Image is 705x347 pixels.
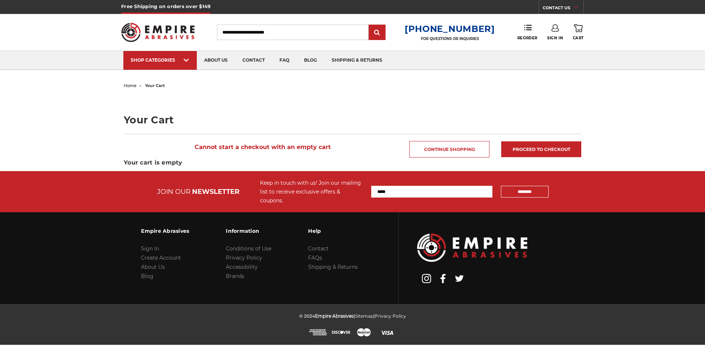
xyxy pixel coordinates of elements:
img: Empire Abrasives [121,18,195,47]
a: Sitemap [355,313,373,319]
a: Conditions of Use [226,245,271,252]
a: Blog [141,273,153,279]
a: Privacy Policy [375,313,406,319]
img: Empire Abrasives Logo Image [417,234,527,262]
a: shipping & returns [324,51,390,70]
a: Sign In [141,245,159,252]
a: home [124,83,137,88]
div: Keep in touch with us! Join our mailing list to receive exclusive offers & coupons. [260,178,364,205]
a: faq [272,51,297,70]
span: your cart [145,83,165,88]
a: [PHONE_NUMBER] [405,24,495,34]
a: Brands [226,273,244,279]
a: about us [197,51,235,70]
a: Reorder [517,24,538,40]
a: Shipping & Returns [308,264,358,270]
h1: Your Cart [124,115,581,125]
h3: Help [308,223,358,239]
a: About Us [141,264,165,270]
span: JOIN OUR [157,188,191,196]
a: Accessibility [226,264,258,270]
a: Privacy Policy [226,254,262,261]
span: Empire Abrasives [315,313,354,319]
span: Cannot start a checkout with an empty cart [124,140,402,154]
span: Cart [573,36,584,40]
a: Contact [308,245,329,252]
a: Cart [573,24,584,40]
span: NEWSLETTER [192,188,239,196]
span: Sign In [547,36,563,40]
a: Proceed to checkout [501,141,581,157]
span: Reorder [517,36,538,40]
h3: Empire Abrasives [141,223,189,239]
h3: Your cart is empty [124,158,581,167]
a: Continue Shopping [409,141,489,158]
a: Create Account [141,254,181,261]
a: contact [235,51,272,70]
div: SHOP CATEGORIES [131,57,189,63]
a: blog [297,51,324,70]
p: FOR QUESTIONS OR INQUIRIES [405,36,495,41]
h3: Information [226,223,271,239]
a: CONTACT US [543,4,583,14]
a: FAQs [308,254,322,261]
p: © 2024 | | [299,311,406,321]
